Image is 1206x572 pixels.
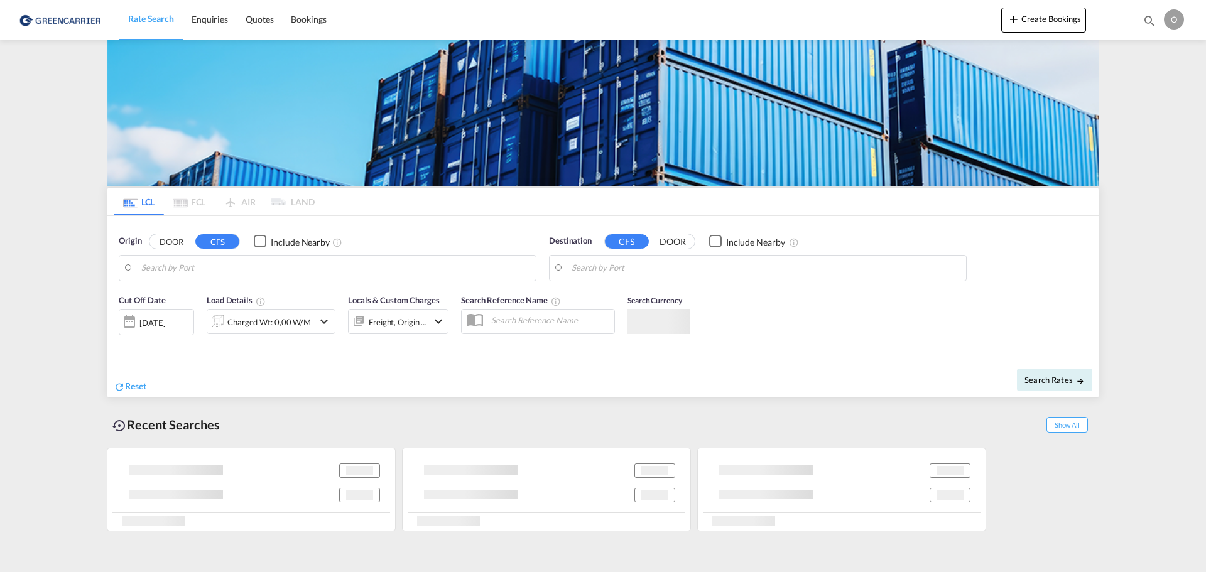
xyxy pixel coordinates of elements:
span: Reset [125,380,146,391]
md-icon: icon-backup-restore [112,418,127,433]
span: Quotes [246,14,273,24]
md-icon: icon-refresh [114,380,125,392]
md-icon: Your search will be saved by the below given name [551,296,561,306]
div: Origin DOOR CFS Checkbox No InkUnchecked: Ignores neighbouring ports when fetching rates.Checked ... [107,216,1099,397]
button: DOOR [651,234,695,249]
div: Include Nearby [271,235,330,248]
img: GreenCarrierFCL_LCL.png [107,40,1099,186]
md-icon: icon-chevron-down [317,314,332,329]
button: CFS [605,234,649,249]
span: Search Rates [1024,375,1085,385]
img: 1378a7308afe11ef83610d9e779c6b34.png [19,6,104,34]
span: Enquiries [192,14,228,24]
span: Load Details [207,295,266,305]
span: Destination [549,235,592,247]
md-icon: icon-magnify [1143,14,1156,28]
div: [DATE] [139,316,165,328]
div: Freight Origin Destination [369,313,428,330]
md-icon: icon-plus 400-fg [1006,11,1021,26]
md-checkbox: Checkbox No Ink [709,235,785,248]
md-icon: Unchecked: Ignores neighbouring ports when fetching rates.Checked : Includes neighbouring ports w... [789,237,799,247]
md-icon: icon-arrow-right [1076,376,1085,385]
div: Charged Wt: 0,00 W/M [227,313,311,330]
span: Bookings [291,14,326,24]
span: Search Currency [627,296,682,305]
md-pagination-wrapper: Use the left and right arrow keys to navigate between tabs [114,188,315,215]
div: icon-magnify [1143,14,1156,33]
div: icon-refreshReset [114,380,146,394]
div: O [1164,9,1184,30]
div: Freight Origin Destinationicon-chevron-down [348,308,448,333]
span: Cut Off Date [119,295,166,305]
button: Search Ratesicon-arrow-right [1017,369,1092,391]
input: Search by Port [141,259,530,278]
span: Search Reference Name [461,295,561,305]
md-icon: Chargeable Weight [256,296,266,306]
button: DOOR [149,234,193,249]
span: Rate Search [128,13,174,24]
span: Locals & Custom Charges [348,295,440,305]
md-icon: icon-chevron-down [431,313,446,328]
md-icon: Unchecked: Ignores neighbouring ports when fetching rates.Checked : Includes neighbouring ports w... [332,237,342,247]
div: Recent Searches [107,411,225,439]
md-tab-item: LCL [114,188,164,215]
div: Charged Wt: 0,00 W/Micon-chevron-down [207,309,335,334]
span: Origin [119,235,141,247]
div: [DATE] [119,308,194,335]
button: icon-plus 400-fgCreate Bookings [1001,8,1086,33]
div: Include Nearby [726,235,785,248]
button: CFS [195,234,239,249]
md-checkbox: Checkbox No Ink [254,235,330,248]
md-datepicker: Select [119,333,128,350]
span: Show All [1046,417,1088,433]
input: Search Reference Name [485,311,614,330]
input: Search by Port [572,259,960,278]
